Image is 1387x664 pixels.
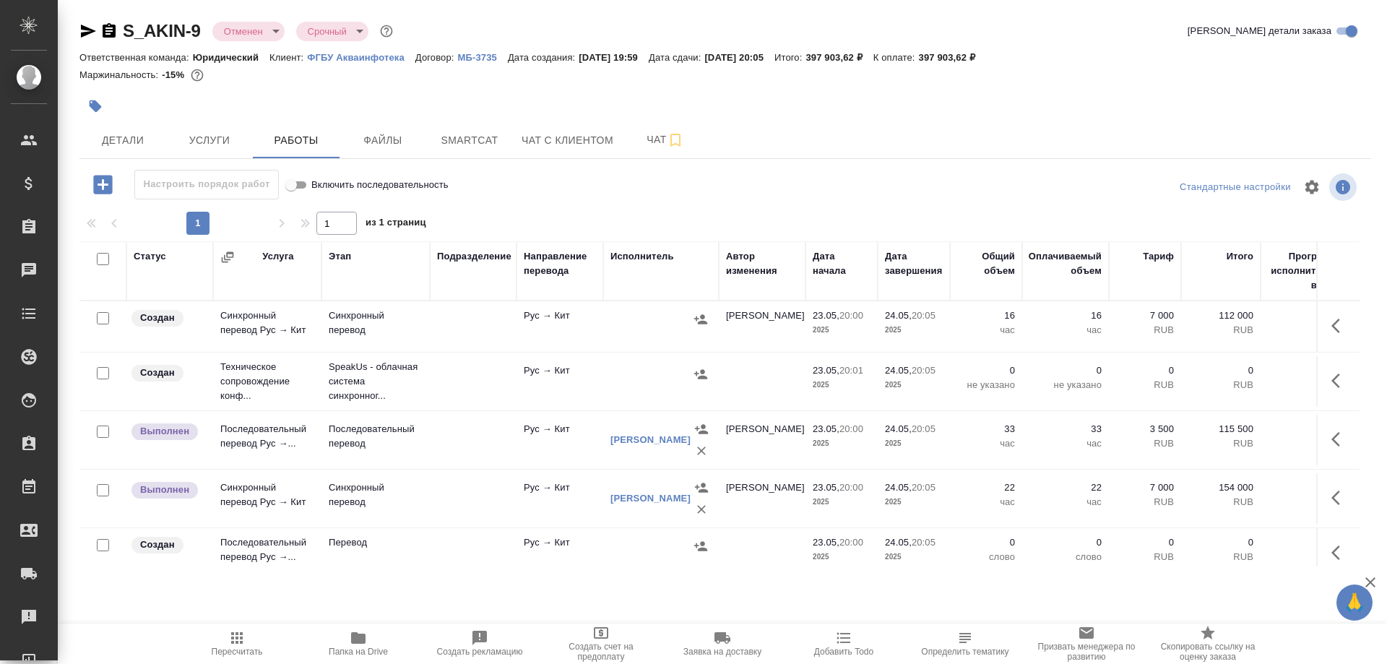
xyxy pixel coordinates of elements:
[100,22,118,40] button: Скопировать ссылку
[88,131,157,150] span: Детали
[1188,535,1253,550] p: 0
[307,52,415,63] p: ФГБУ Акваинфотека
[1029,550,1102,564] p: слово
[885,378,943,392] p: 2025
[83,170,123,199] button: Добавить работу
[719,473,805,524] td: [PERSON_NAME]
[813,378,870,392] p: 2025
[123,21,201,40] a: S_AKIN-9
[957,249,1015,278] div: Общий объем
[813,495,870,509] p: 2025
[435,131,504,150] span: Smartcat
[1116,495,1174,509] p: RUB
[437,249,511,264] div: Подразделение
[579,52,649,63] p: [DATE] 19:59
[691,477,712,499] button: Назначить
[366,214,426,235] span: из 1 страниц
[213,528,321,579] td: Последовательный перевод Рус →...
[774,52,805,63] p: Итого:
[329,309,423,337] p: Синхронный перевод
[134,249,166,264] div: Статус
[690,535,712,557] button: Назначить
[140,538,175,552] p: Создан
[188,66,207,85] button: 381500.00 RUB;
[1188,422,1253,436] p: 115 500
[813,482,839,493] p: 23.05,
[719,301,805,352] td: [PERSON_NAME]
[262,131,331,150] span: Работы
[690,363,712,385] button: Назначить
[1029,323,1102,337] p: час
[269,52,307,63] p: Клиент:
[912,423,936,434] p: 20:05
[1116,480,1174,495] p: 7 000
[130,422,206,441] div: Исполнитель завершил работу
[1029,309,1102,323] p: 16
[1323,363,1357,398] button: Здесь прячутся важные кнопки
[79,90,111,122] button: Добавить тэг
[610,434,691,445] a: [PERSON_NAME]
[813,365,839,376] p: 23.05,
[885,436,943,451] p: 2025
[517,301,603,352] td: Рус → Кит
[885,482,912,493] p: 24.05,
[296,22,368,41] div: Отменен
[885,537,912,548] p: 24.05,
[957,436,1015,451] p: час
[912,482,936,493] p: 20:05
[1336,585,1373,621] button: 🙏
[524,249,596,278] div: Направление перевода
[329,480,423,509] p: Синхронный перевод
[220,250,235,264] button: Сгруппировать
[517,415,603,465] td: Рус → Кит
[1323,422,1357,457] button: Здесь прячутся важные кнопки
[1029,249,1102,278] div: Оплачиваемый объем
[1029,535,1102,550] p: 0
[1116,535,1174,550] p: 0
[193,52,269,63] p: Юридический
[631,131,700,149] span: Чат
[610,249,674,264] div: Исполнитель
[130,309,206,328] div: Заказ еще не согласован с клиентом, искать исполнителей рано
[957,535,1015,550] p: 0
[1188,24,1331,38] span: [PERSON_NAME] детали заказа
[140,424,189,439] p: Выполнен
[130,535,206,555] div: Заказ еще не согласован с клиентом, искать исполнителей рано
[919,52,986,63] p: 397 903,62 ₽
[912,537,936,548] p: 20:05
[1143,249,1174,264] div: Тариф
[212,22,285,41] div: Отменен
[130,480,206,500] div: Исполнитель завершил работу
[1323,480,1357,515] button: Здесь прячутся важные кнопки
[1029,480,1102,495] p: 22
[667,131,684,149] svg: Подписаться
[213,301,321,352] td: Синхронный перевод Рус → Кит
[307,51,415,63] a: ФГБУ Акваинфотека
[649,52,704,63] p: Дата сдачи:
[522,131,613,150] span: Чат с клиентом
[912,310,936,321] p: 20:05
[813,436,870,451] p: 2025
[508,52,579,63] p: Дата создания:
[957,378,1015,392] p: не указано
[140,483,189,497] p: Выполнен
[329,360,423,403] p: SpeakUs - облачная система синхронног...
[690,309,712,330] button: Назначить
[1188,480,1253,495] p: 154 000
[1029,363,1102,378] p: 0
[957,323,1015,337] p: час
[813,310,839,321] p: 23.05,
[839,423,863,434] p: 20:00
[1268,249,1333,293] div: Прогресс исполнителя в SC
[885,323,943,337] p: 2025
[1029,436,1102,451] p: час
[610,493,691,504] a: [PERSON_NAME]
[957,422,1015,436] p: 33
[813,423,839,434] p: 23.05,
[813,249,870,278] div: Дата начала
[813,323,870,337] p: 2025
[458,51,508,63] a: МБ-3735
[691,499,712,520] button: Удалить
[839,482,863,493] p: 20:00
[813,537,839,548] p: 23.05,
